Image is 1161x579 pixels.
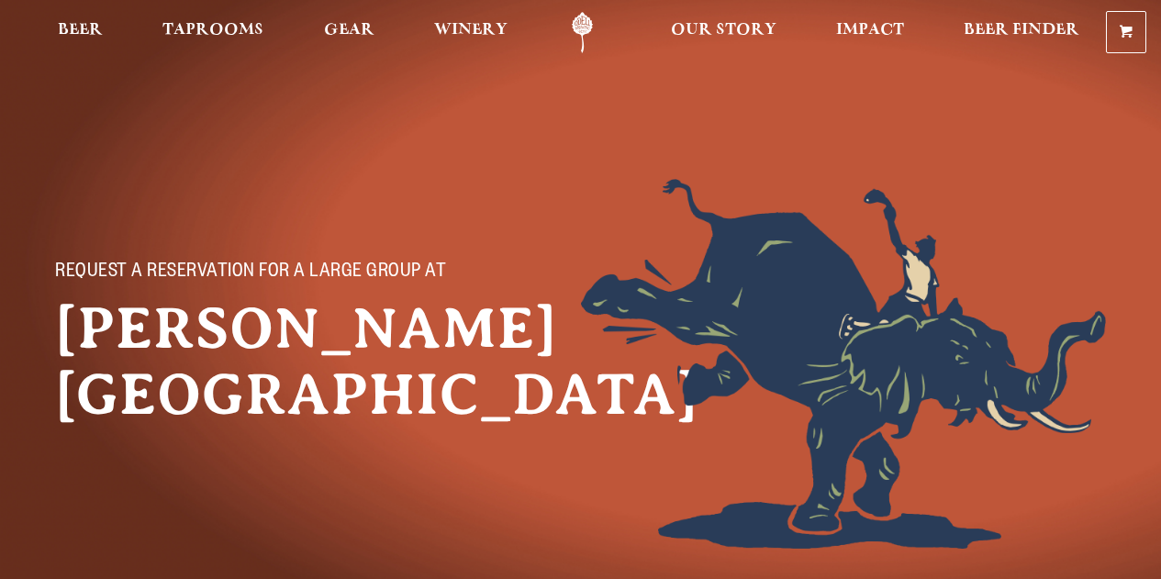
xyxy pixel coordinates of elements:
span: Gear [324,23,374,38]
a: Beer Finder [952,12,1091,53]
span: Our Story [671,23,776,38]
h1: [PERSON_NAME][GEOGRAPHIC_DATA] [55,295,496,428]
span: Taprooms [162,23,263,38]
span: Impact [836,23,904,38]
a: Winery [422,12,519,53]
a: Beer [46,12,115,53]
a: Odell Home [548,12,617,53]
span: Beer [58,23,103,38]
a: Gear [312,12,386,53]
span: Winery [434,23,508,38]
img: Foreground404 [581,179,1107,549]
p: Request a reservation for a large group at [55,262,459,284]
a: Taprooms [151,12,275,53]
span: Beer Finder [964,23,1079,38]
a: Impact [824,12,916,53]
a: Our Story [659,12,788,53]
